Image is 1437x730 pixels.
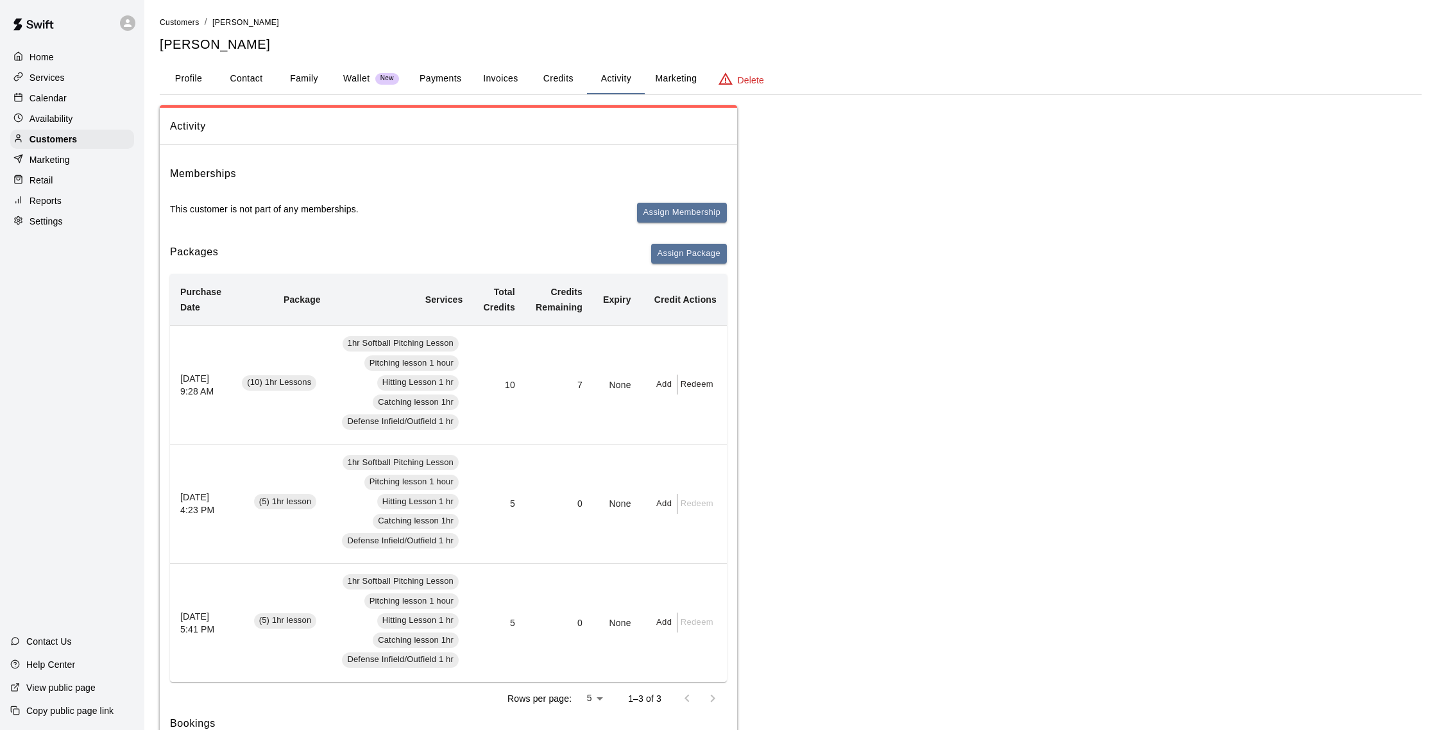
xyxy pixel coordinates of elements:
th: [DATE] 4:23 PM [170,445,232,564]
a: Reports [10,191,134,210]
button: Payments [409,64,472,94]
button: Credits [529,64,587,94]
button: Marketing [645,64,707,94]
button: Profile [160,64,217,94]
p: Home [30,51,54,64]
a: Customers [160,17,200,27]
button: Assign Package [651,244,727,264]
a: Home [10,47,134,67]
nav: breadcrumb [160,15,1422,30]
p: Help Center [26,658,75,671]
h6: Memberships [170,166,236,182]
span: Pitching lesson 1 hour [364,476,459,488]
button: Activity [587,64,645,94]
td: 10 [473,325,525,445]
button: Contact [217,64,275,94]
td: None [593,325,642,445]
b: Purchase Date [180,287,221,312]
span: Pitching lesson 1 hour [364,595,459,607]
div: 5 [577,689,608,708]
table: simple table [170,274,727,683]
button: Assign Membership [637,203,727,223]
a: Settings [10,212,134,231]
button: Family [275,64,333,94]
button: Redeem [677,375,717,395]
span: Hitting Lesson 1 hr [377,615,459,627]
p: Availability [30,112,73,125]
p: Delete [738,74,764,87]
b: Services [425,294,463,305]
b: Credits Remaining [536,287,582,312]
li: / [205,15,207,29]
b: Package [284,294,321,305]
a: (5) 1hr lesson [254,616,321,627]
a: (10) 1hr Lessons [242,378,320,389]
p: Calendar [30,92,67,105]
p: Copy public page link [26,704,114,717]
button: Add [652,494,677,514]
span: Customers [160,18,200,27]
span: Defense Infield/Outfield 1 hr [342,416,459,428]
b: Credit Actions [654,294,717,305]
span: 1hr Softball Pitching Lesson [343,457,459,469]
b: Total Credits [484,287,515,312]
h5: [PERSON_NAME] [160,36,1422,53]
p: Marketing [30,153,70,166]
p: This customer is not part of any memberships. [170,203,359,216]
p: Contact Us [26,635,72,648]
span: Catching lesson 1hr [373,634,459,647]
p: Rows per page: [507,692,572,705]
p: Settings [30,215,63,228]
span: Pitching lesson 1 hour [364,357,459,369]
p: View public page [26,681,96,694]
a: Retail [10,171,134,190]
a: Availability [10,109,134,128]
td: 5 [473,445,525,564]
span: Activity [170,118,727,135]
span: Catching lesson 1hr [373,396,459,409]
span: 1hr Softball Pitching Lesson [343,337,459,350]
button: Add [652,613,677,632]
span: [PERSON_NAME] [212,18,279,27]
span: Catching lesson 1hr [373,515,459,527]
span: New [375,74,399,83]
span: Defense Infield/Outfield 1 hr [342,535,459,547]
span: Defense Infield/Outfield 1 hr [342,654,459,666]
td: 0 [525,445,593,564]
td: 5 [473,563,525,682]
div: basic tabs example [160,64,1422,94]
th: [DATE] 9:28 AM [170,325,232,445]
button: Invoices [472,64,529,94]
td: None [593,563,642,682]
h6: Packages [170,244,218,264]
a: Customers [10,130,134,149]
a: Services [10,68,134,87]
p: 1–3 of 3 [628,692,661,705]
span: (5) 1hr lesson [254,496,317,508]
span: (10) 1hr Lessons [242,377,316,389]
p: Retail [30,174,53,187]
td: None [593,445,642,564]
a: Marketing [10,150,134,169]
span: Hitting Lesson 1 hr [377,377,459,389]
th: [DATE] 5:41 PM [170,563,232,682]
p: Customers [30,133,77,146]
a: Calendar [10,89,134,108]
span: Hitting Lesson 1 hr [377,496,459,508]
td: 0 [525,563,593,682]
span: (5) 1hr lesson [254,615,317,627]
button: Add [652,375,677,395]
p: Services [30,71,65,84]
span: 1hr Softball Pitching Lesson [343,575,459,588]
td: 7 [525,325,593,445]
b: Expiry [603,294,631,305]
